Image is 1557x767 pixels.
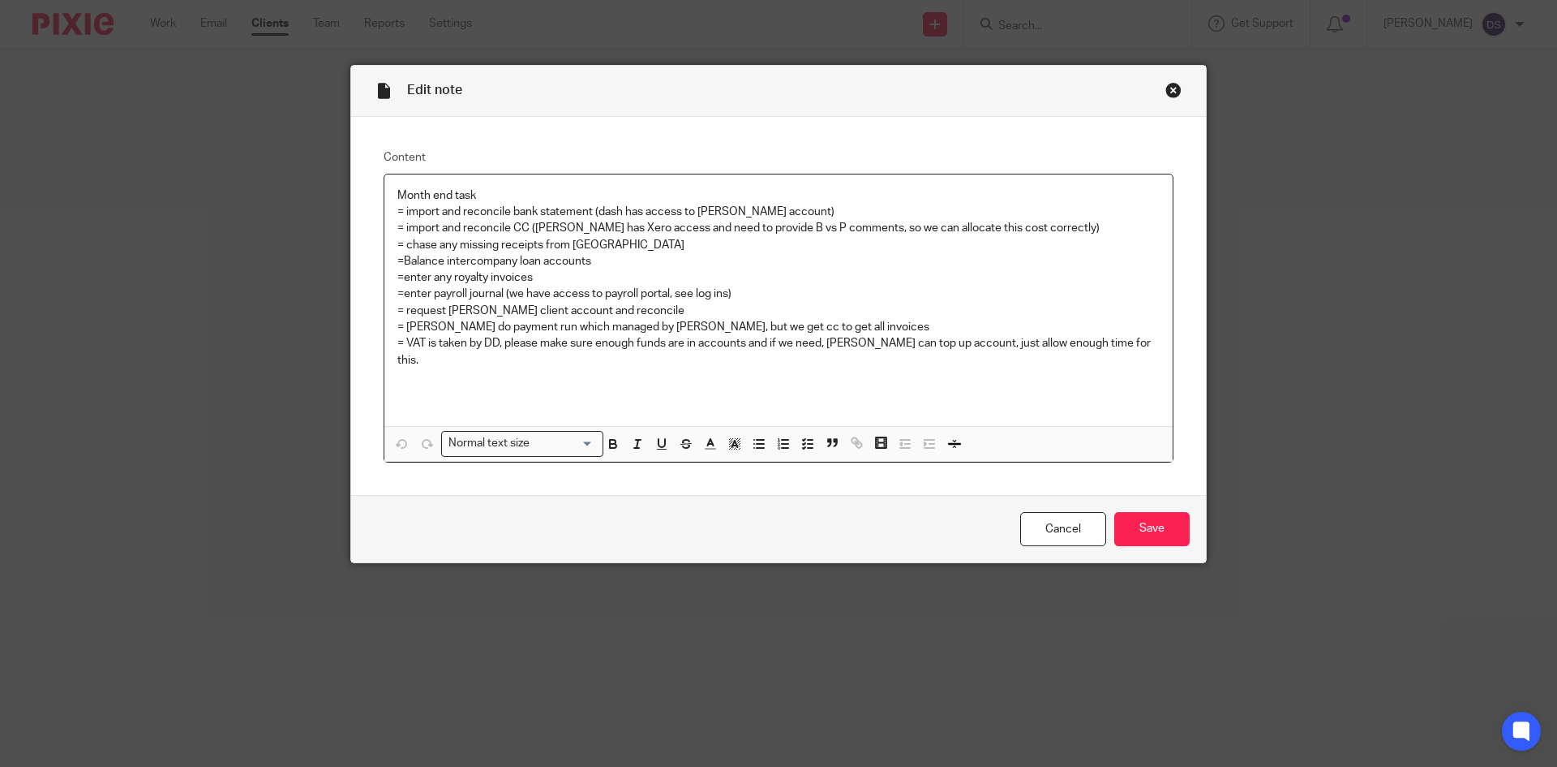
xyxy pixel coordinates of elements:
[1020,512,1106,547] a: Cancel
[1165,82,1182,98] div: Close this dialog window
[397,303,1160,319] p: = request [PERSON_NAME] client account and reconcile
[397,253,1160,269] p: =Balance intercompany loan accounts
[397,319,1160,335] p: = [PERSON_NAME] do payment run which managed by [PERSON_NAME], but we get cc to get all invoices
[384,149,1173,166] label: Content
[397,335,1160,368] p: = VAT is taken by DD, please make sure enough funds are in accounts and if we need, [PERSON_NAME]...
[1114,512,1190,547] input: Save
[397,204,1160,220] p: = import and reconcile bank statement (dash has access to [PERSON_NAME] account)
[407,84,462,97] span: Edit note
[535,435,594,452] input: Search for option
[397,286,1160,302] p: =enter payroll journal (we have access to payroll portal, see log ins)
[445,435,534,452] span: Normal text size
[397,237,1160,253] p: = chase any missing receipts from [GEOGRAPHIC_DATA]
[441,431,603,456] div: Search for option
[397,187,1160,204] p: Month end task
[397,269,1160,286] p: =enter any royalty invoices
[397,220,1160,236] p: = import and reconcile CC ([PERSON_NAME] has Xero access and need to provide B vs P comments, so ...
